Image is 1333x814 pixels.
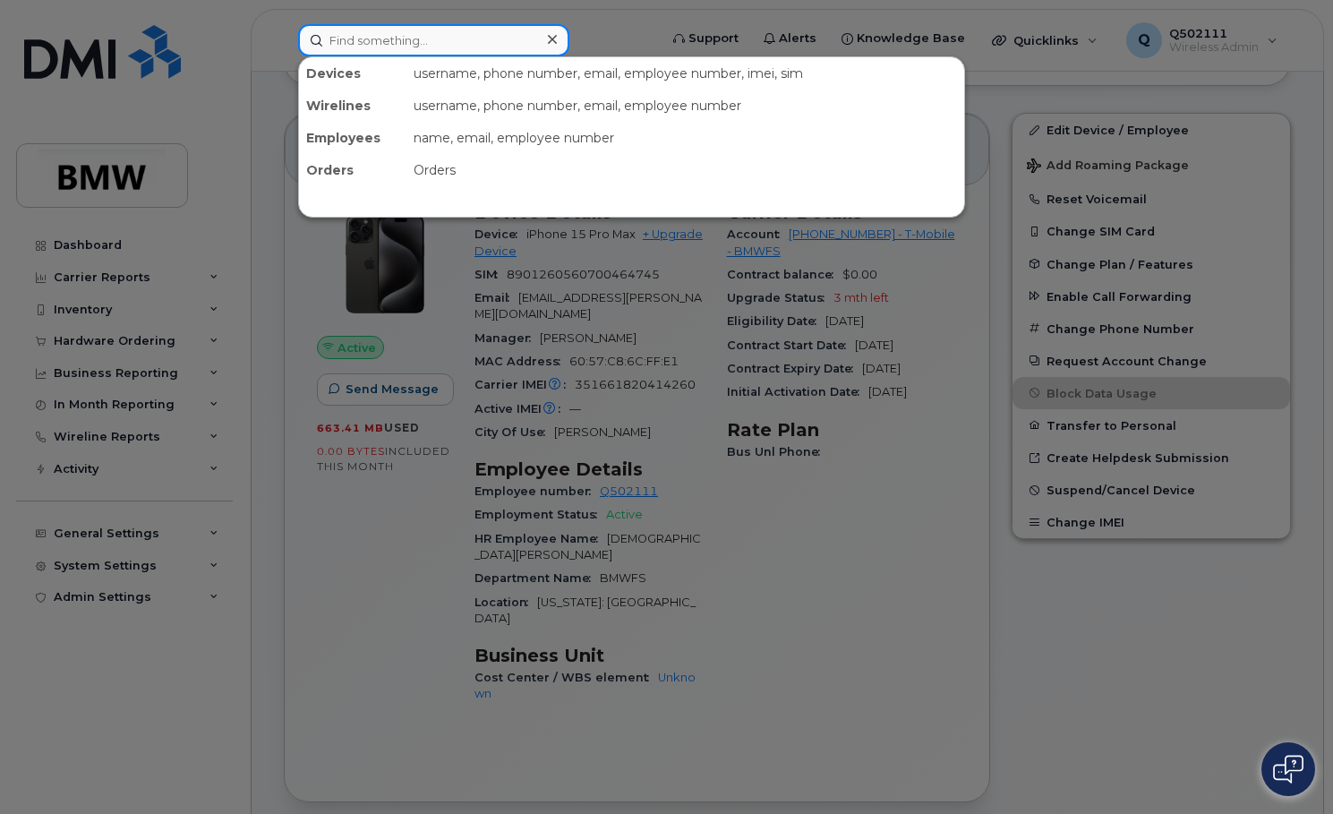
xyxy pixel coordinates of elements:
[406,154,964,186] div: Orders
[299,90,406,122] div: Wirelines
[406,90,964,122] div: username, phone number, email, employee number
[1273,755,1303,784] img: Open chat
[299,122,406,154] div: Employees
[298,24,569,56] input: Find something...
[299,154,406,186] div: Orders
[299,57,406,90] div: Devices
[406,122,964,154] div: name, email, employee number
[406,57,964,90] div: username, phone number, email, employee number, imei, sim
